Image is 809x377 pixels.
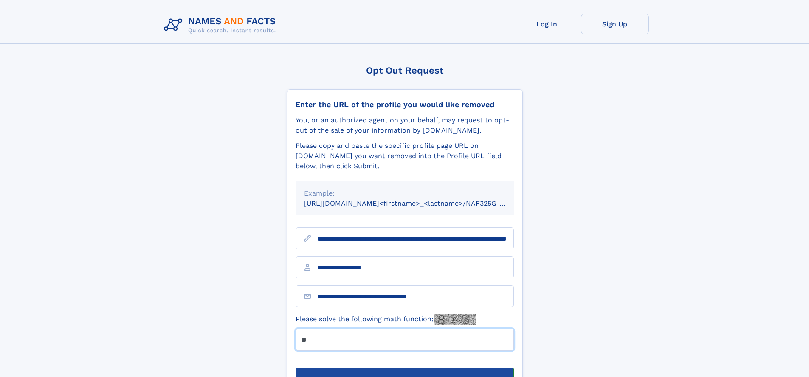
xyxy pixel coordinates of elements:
[161,14,283,37] img: Logo Names and Facts
[287,65,523,76] div: Opt Out Request
[296,141,514,171] div: Please copy and paste the specific profile page URL on [DOMAIN_NAME] you want removed into the Pr...
[296,115,514,136] div: You, or an authorized agent on your behalf, may request to opt-out of the sale of your informatio...
[296,100,514,109] div: Enter the URL of the profile you would like removed
[304,199,530,207] small: [URL][DOMAIN_NAME]<firstname>_<lastname>/NAF325G-xxxxxxxx
[296,314,476,325] label: Please solve the following math function:
[513,14,581,34] a: Log In
[581,14,649,34] a: Sign Up
[304,188,505,198] div: Example:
